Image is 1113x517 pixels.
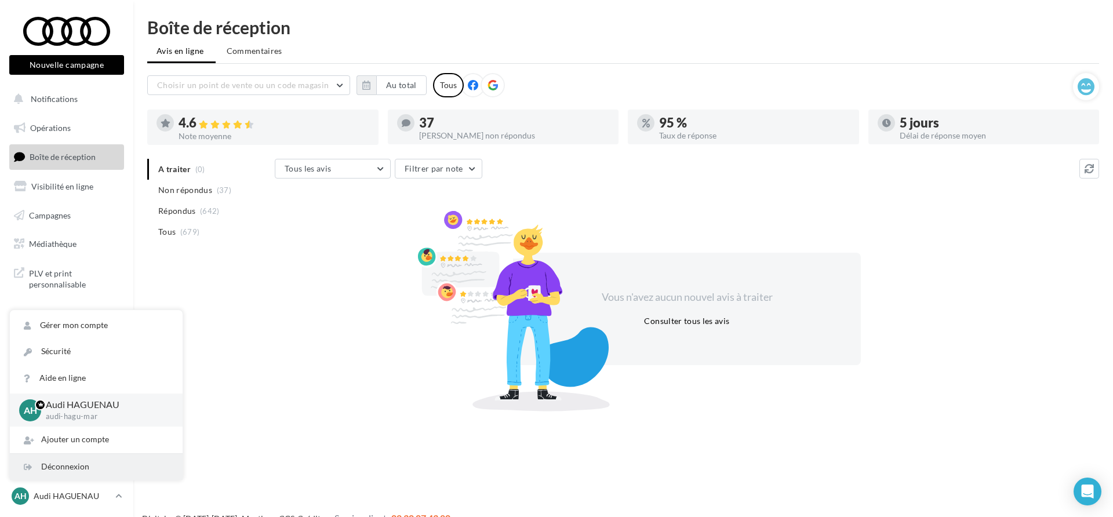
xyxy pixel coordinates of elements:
a: PLV et print personnalisable [7,261,126,295]
div: [PERSON_NAME] non répondus [419,132,610,140]
div: Note moyenne [179,132,369,140]
div: Déconnexion [10,454,183,480]
span: (37) [217,185,231,195]
button: Nouvelle campagne [9,55,124,75]
a: Campagnes [7,203,126,228]
div: Vous n'avez aucun nouvel avis à traiter [587,290,787,305]
button: Au total [357,75,427,95]
button: Choisir un point de vente ou un code magasin [147,75,350,95]
button: Au total [376,75,427,95]
span: Notifications [31,94,78,104]
span: Médiathèque [29,239,77,249]
span: AH [14,490,27,502]
button: Consulter tous les avis [639,314,734,328]
span: AH [24,403,37,417]
a: Opérations [7,116,126,140]
p: Audi HAGUENAU [46,398,164,412]
span: Non répondus [158,184,212,196]
a: Gérer mon compte [10,312,183,338]
span: (642) [200,206,220,216]
span: Commentaires [227,45,282,57]
a: AH Audi HAGUENAU [9,485,124,507]
a: Médiathèque [7,232,126,256]
span: Tous les avis [285,163,332,173]
p: audi-hagu-mar [46,412,164,422]
div: Boîte de réception [147,19,1099,36]
span: PLV et print personnalisable [29,265,119,290]
div: Taux de réponse [659,132,850,140]
span: Visibilité en ligne [31,181,93,191]
div: 95 % [659,116,850,129]
div: Open Intercom Messenger [1074,478,1101,505]
button: Tous les avis [275,159,391,179]
a: Boîte de réception [7,144,126,169]
span: Tous [158,226,176,238]
button: Notifications [7,87,122,111]
div: 37 [419,116,610,129]
span: Boîte de réception [30,152,96,162]
button: Filtrer par note [395,159,482,179]
span: Campagnes [29,210,71,220]
div: 4.6 [179,116,369,130]
a: Sécurité [10,338,183,365]
span: Répondus [158,205,196,217]
a: Aide en ligne [10,365,183,391]
span: Opérations [30,123,71,133]
div: Ajouter un compte [10,427,183,453]
div: 5 jours [900,116,1090,129]
div: Tous [433,73,464,97]
p: Audi HAGUENAU [34,490,111,502]
span: (679) [180,227,200,236]
div: Délai de réponse moyen [900,132,1090,140]
a: Visibilité en ligne [7,174,126,199]
span: Choisir un point de vente ou un code magasin [157,80,329,90]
